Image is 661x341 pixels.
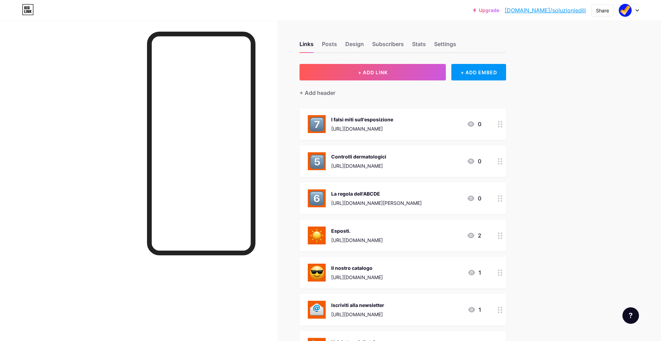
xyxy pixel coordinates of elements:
a: [DOMAIN_NAME]/soluzioniedili [505,6,586,14]
div: [URL][DOMAIN_NAME] [331,162,386,169]
div: Controlli dermatologici [331,153,386,160]
div: 1 [468,268,481,277]
button: + ADD LINK [300,64,446,80]
img: Controlli dermatologici [308,152,326,170]
img: La regola dell'ABCDE [308,189,326,207]
div: 0 [467,157,481,165]
a: Upgrade [473,8,499,13]
img: Il nostro catalogo [308,264,326,282]
div: [URL][DOMAIN_NAME] [331,236,383,244]
div: Design [345,40,364,52]
div: Settings [434,40,456,52]
div: La regola dell'ABCDE [331,190,422,197]
div: Il nostro catalogo [331,264,383,272]
div: Stats [412,40,426,52]
img: I falsi miti sull'esposizione [308,115,326,133]
div: + Add header [300,89,335,97]
div: Subscribers [372,40,404,52]
div: [URL][DOMAIN_NAME] [331,274,383,281]
div: 0 [467,194,481,202]
img: Esposti. [308,227,326,244]
span: + ADD LINK [358,69,388,75]
div: Share [596,7,609,14]
div: [URL][DOMAIN_NAME] [331,125,393,132]
img: Iscriviti alla newsletter [308,301,326,319]
div: Iscriviti alla newsletter [331,301,384,309]
div: + ADD EMBED [451,64,506,80]
div: Links [300,40,314,52]
div: [URL][DOMAIN_NAME] [331,311,384,318]
img: soluzioniedili [619,4,632,17]
div: 2 [467,231,481,240]
div: I falsi miti sull'esposizione [331,116,393,123]
div: [URL][DOMAIN_NAME][PERSON_NAME] [331,199,422,207]
div: 1 [468,306,481,314]
div: Esposti. [331,227,383,234]
div: 0 [467,120,481,128]
div: Posts [322,40,337,52]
